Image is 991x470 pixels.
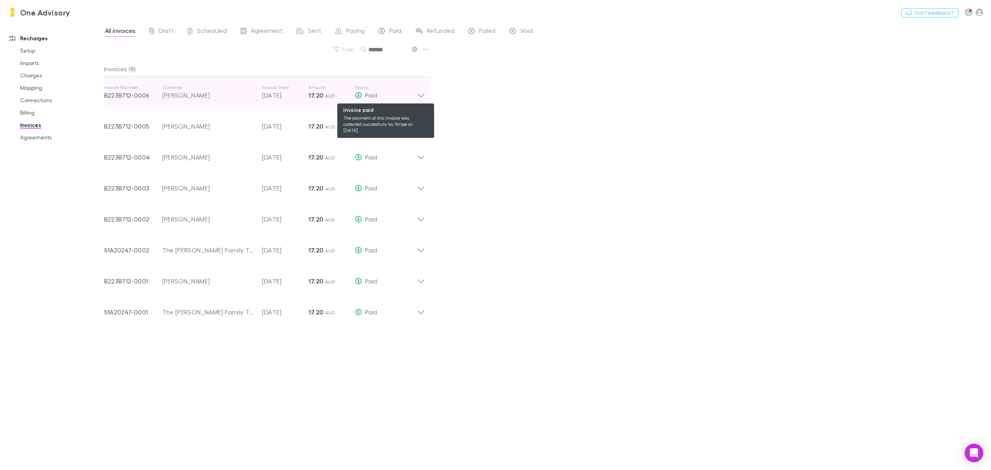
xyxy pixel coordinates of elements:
[325,124,336,130] span: AUD
[427,27,454,37] span: Refunded
[901,8,958,17] button: Got Feedback?
[262,122,309,131] p: [DATE]
[162,276,254,286] div: [PERSON_NAME]
[325,186,336,192] span: AUD
[325,93,336,99] span: AUD
[2,32,110,45] a: Recharges
[3,3,75,22] a: One Advisory
[104,214,162,224] p: B223B712-0002
[8,8,17,17] img: One Advisory's Logo
[104,307,162,317] p: 51A20247-0001
[162,91,254,100] div: [PERSON_NAME]
[104,276,162,286] p: B223B712-0001
[98,139,431,170] div: B223B712-0004[PERSON_NAME][DATE]17.20 AUDPaid
[104,153,162,162] p: B223B712-0004
[262,307,309,317] p: [DATE]
[104,84,162,91] p: Invoice Number
[104,245,162,255] p: 51A20247-0002
[12,106,110,119] a: Billing
[12,57,110,69] a: Imports
[325,217,336,223] span: AUD
[98,293,431,324] div: 51A20247-0001The [PERSON_NAME] Family Trust[DATE]17.20 AUDPaid
[520,27,533,37] span: Void
[98,108,431,139] div: B223B712-0005[PERSON_NAME][DATE]17.20 AUDPaid
[309,91,324,99] strong: 17.20
[330,45,359,54] button: Filter
[365,184,377,192] span: Paid
[262,184,309,193] p: [DATE]
[262,91,309,100] p: [DATE]
[162,122,254,131] div: [PERSON_NAME]
[365,91,377,99] span: Paid
[346,27,365,37] span: Paying
[309,277,324,285] strong: 17.20
[98,232,431,262] div: 51A20247-0002The [PERSON_NAME] Family Trust[DATE]17.20 AUDPaid
[104,91,162,100] p: B223B712-0006
[355,84,417,91] p: Status
[365,277,377,285] span: Paid
[162,153,254,162] div: [PERSON_NAME]
[197,27,227,37] span: Scheduled
[12,131,110,144] a: Agreements
[105,27,135,37] span: All invoices
[365,246,377,254] span: Paid
[309,215,324,223] strong: 17.20
[98,201,431,232] div: B223B712-0002[PERSON_NAME][DATE]17.20 AUDPaid
[12,94,110,106] a: Connections
[98,77,431,108] div: Invoice NumberB223B712-0006Customer[PERSON_NAME]Invoice Date[DATE]Amount17.20 AUDStatus
[262,214,309,224] p: [DATE]
[162,184,254,193] div: [PERSON_NAME]
[365,122,377,130] span: Paid
[12,69,110,82] a: Charges
[262,276,309,286] p: [DATE]
[309,122,324,130] strong: 17.20
[309,153,324,161] strong: 17.20
[325,279,336,285] span: AUD
[162,84,254,91] p: Customer
[309,308,324,316] strong: 17.20
[12,82,110,94] a: Mapping
[98,170,431,201] div: B223B712-0003[PERSON_NAME][DATE]17.20 AUDPaid
[325,310,336,316] span: AUD
[309,84,355,91] p: Amount
[365,153,377,161] span: Paid
[12,45,110,57] a: Setup
[365,308,377,316] span: Paid
[325,248,336,254] span: AUD
[20,8,70,17] h3: One Advisory
[309,246,324,254] strong: 17.20
[262,153,309,162] p: [DATE]
[12,119,110,131] a: Invoices
[479,27,495,37] span: Failed
[308,27,321,37] span: Sent
[262,245,309,255] p: [DATE]
[162,245,254,255] div: The [PERSON_NAME] Family Trust
[162,214,254,224] div: [PERSON_NAME]
[365,215,377,223] span: Paid
[162,307,254,317] div: The [PERSON_NAME] Family Trust
[251,27,283,37] span: Agreement
[389,27,401,37] span: Paid
[159,27,174,37] span: Draft
[98,262,431,293] div: B223B712-0001[PERSON_NAME][DATE]17.20 AUDPaid
[309,184,324,192] strong: 17.20
[965,444,983,462] div: Open Intercom Messenger
[325,155,336,161] span: AUD
[104,184,162,193] p: B223B712-0003
[104,122,162,131] p: B223B712-0005
[262,84,309,91] p: Invoice Date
